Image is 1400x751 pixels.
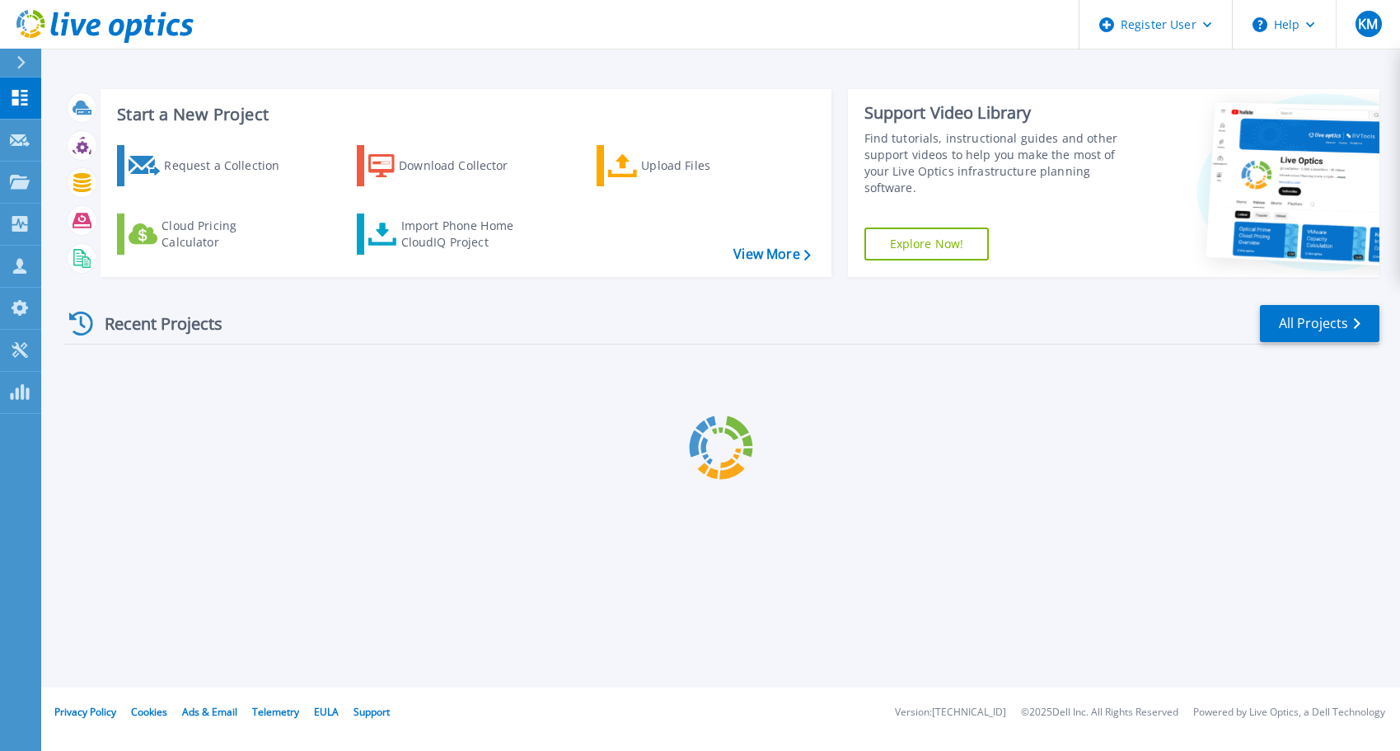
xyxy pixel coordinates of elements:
a: Request a Collection [117,145,301,186]
a: Cloud Pricing Calculator [117,214,301,255]
div: Find tutorials, instructional guides and other support videos to help you make the most of your L... [864,130,1134,196]
span: KM [1358,17,1378,31]
div: Upload Files [641,149,773,182]
a: Download Collector [357,145,541,186]
a: EULA [314,705,339,719]
div: Download Collector [399,149,531,182]
div: Support Video Library [864,102,1134,124]
div: Import Phone Home CloudIQ Project [401,218,530,251]
a: Upload Files [597,145,780,186]
div: Cloud Pricing Calculator [162,218,293,251]
a: Telemetry [252,705,299,719]
a: Privacy Policy [54,705,116,719]
a: Cookies [131,705,167,719]
a: Ads & Email [182,705,237,719]
li: © 2025 Dell Inc. All Rights Reserved [1021,707,1178,718]
a: Explore Now! [864,228,990,261]
div: Request a Collection [164,149,296,182]
a: All Projects [1260,305,1379,342]
li: Version: [TECHNICAL_ID] [895,707,1006,718]
h3: Start a New Project [117,106,810,124]
a: View More [733,246,810,262]
a: Support [354,705,390,719]
div: Recent Projects [63,303,245,344]
li: Powered by Live Optics, a Dell Technology [1193,707,1385,718]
